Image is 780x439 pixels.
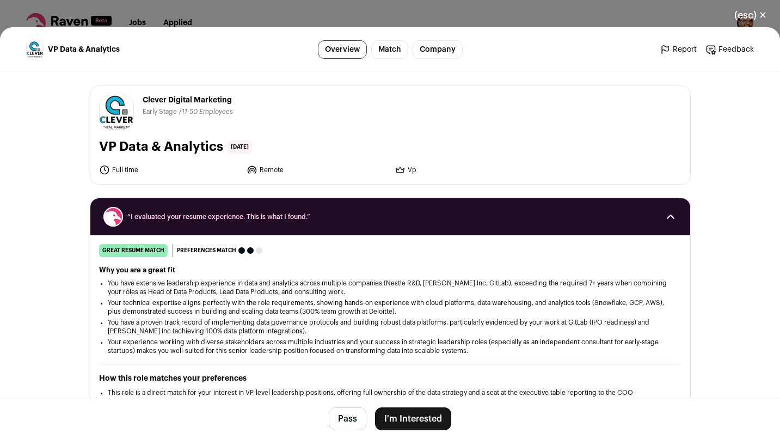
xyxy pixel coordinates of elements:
h1: VP Data & Analytics [99,138,223,156]
li: Full time [99,164,241,175]
li: Vp [395,164,536,175]
a: Feedback [705,44,754,55]
img: d4d107eca34e71b5ce2253c6893c90f7f6db638a69282677cb14c64eaeed7d78.jpg [100,95,133,129]
button: Pass [329,407,366,430]
li: Early Stage [143,108,179,116]
span: 11-50 Employees [182,108,233,115]
a: Company [413,40,463,59]
div: great resume match [99,244,168,257]
span: Clever Digital Marketing [143,95,233,106]
li: You have extensive leadership experience in data and analytics across multiple companies (Nestle ... [108,279,673,296]
span: VP Data & Analytics [48,44,120,55]
h2: How this role matches your preferences [99,373,681,384]
li: Remote [247,164,388,175]
img: d4d107eca34e71b5ce2253c6893c90f7f6db638a69282677cb14c64eaeed7d78.jpg [27,41,43,58]
li: This role is a direct match for your interest in VP-level leadership positions, offering full own... [108,388,673,397]
a: Overview [318,40,367,59]
span: Preferences match [177,245,236,256]
li: You have a proven track record of implementing data governance protocols and building robust data... [108,318,673,336]
li: Your technical expertise aligns perfectly with the role requirements, showing hands-on experience... [108,298,673,316]
a: Match [371,40,408,59]
span: [DATE] [228,141,252,154]
a: Report [660,44,697,55]
button: Close modal [721,3,780,27]
button: I'm Interested [375,407,451,430]
li: / [179,108,233,116]
h2: Why you are a great fit [99,266,681,275]
li: Your experience working with diverse stakeholders across multiple industries and your success in ... [108,338,673,355]
span: “I evaluated your resume experience. This is what I found.” [127,212,653,221]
